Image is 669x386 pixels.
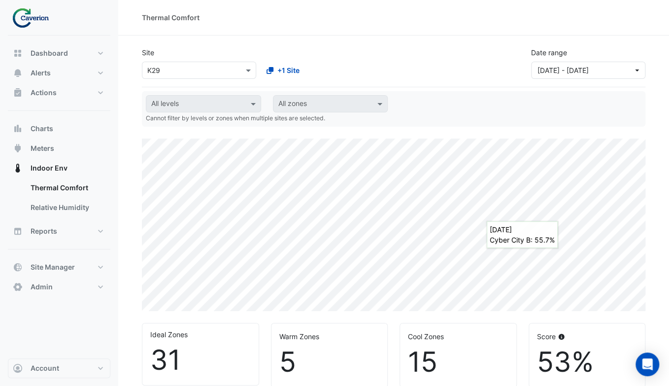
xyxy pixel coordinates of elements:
span: Dashboard [31,48,68,58]
app-icon: Admin [13,282,23,292]
button: Account [8,358,110,378]
span: Site Manager [31,262,75,272]
div: Thermal Comfort [142,12,200,23]
button: +1 Site [260,62,306,79]
a: Relative Humidity [23,198,110,217]
button: Admin [8,277,110,297]
button: Reports [8,221,110,241]
div: 5 [279,346,380,379]
div: 15 [408,346,508,379]
app-icon: Dashboard [13,48,23,58]
app-icon: Alerts [13,68,23,78]
app-icon: Indoor Env [13,163,23,173]
div: All levels [150,98,179,111]
span: Admin [31,282,53,292]
label: Date range [531,47,567,58]
span: Actions [31,88,57,98]
button: Charts [8,119,110,139]
app-icon: Reports [13,226,23,236]
div: 53% [537,346,637,379]
small: Cannot filter by levels or zones when multiple sites are selected. [146,114,325,122]
div: Warm Zones [279,331,380,342]
span: Meters [31,143,54,153]
button: Alerts [8,63,110,83]
app-icon: Actions [13,88,23,98]
app-icon: Site Manager [13,262,23,272]
div: Ideal Zones [150,329,251,340]
div: All zones [277,98,307,111]
button: Dashboard [8,43,110,63]
a: Thermal Comfort [23,178,110,198]
span: Charts [31,124,53,134]
app-icon: Charts [13,124,23,134]
div: Open Intercom Messenger [636,352,659,376]
span: +1 Site [277,65,300,75]
img: Company Logo [12,8,56,28]
label: Site [142,47,154,58]
button: Actions [8,83,110,103]
div: Cool Zones [408,331,508,342]
span: Reports [31,226,57,236]
span: Account [31,363,59,373]
div: 31 [150,344,251,377]
span: Indoor Env [31,163,67,173]
button: [DATE] - [DATE] [531,62,645,79]
app-icon: Meters [13,143,23,153]
button: Meters [8,139,110,158]
div: Indoor Env [8,178,110,221]
button: Indoor Env [8,158,110,178]
button: Site Manager [8,257,110,277]
div: Score [537,331,637,342]
span: 01 Jun 25 - 31 Aug 25 [537,66,589,74]
span: Alerts [31,68,51,78]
